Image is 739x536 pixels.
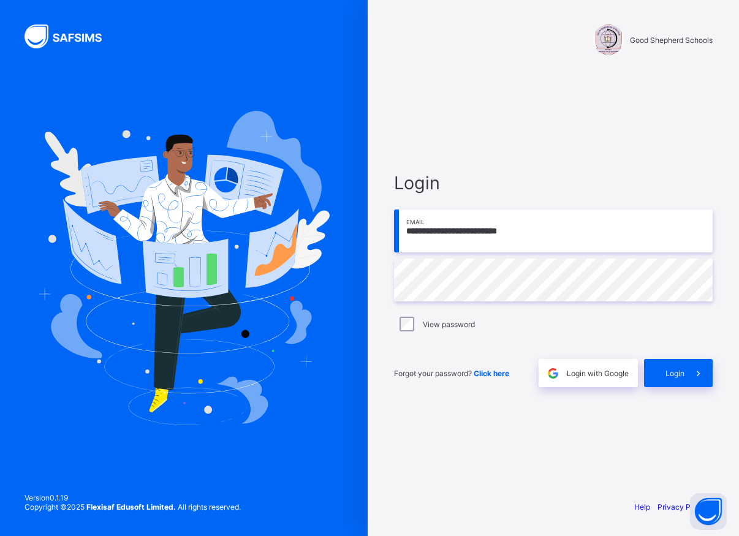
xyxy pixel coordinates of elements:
[690,493,727,530] button: Open asap
[394,172,713,194] span: Login
[665,369,684,378] span: Login
[25,25,116,48] img: SAFSIMS Logo
[25,493,241,502] span: Version 0.1.19
[86,502,176,511] strong: Flexisaf Edusoft Limited.
[38,111,330,425] img: Hero Image
[394,369,509,378] span: Forgot your password?
[567,369,629,378] span: Login with Google
[634,502,650,511] a: Help
[630,36,713,45] span: Good Shepherd Schools
[658,502,707,511] a: Privacy Policy
[546,366,560,380] img: google.396cfc9801f0270233282035f929180a.svg
[25,502,241,511] span: Copyright © 2025 All rights reserved.
[474,369,509,378] a: Click here
[423,320,475,329] label: View password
